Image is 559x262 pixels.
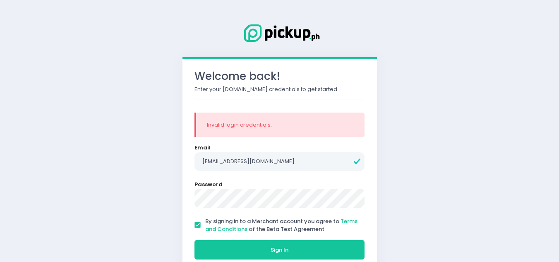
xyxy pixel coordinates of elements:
[194,144,211,152] label: Email
[194,240,365,260] button: Sign In
[194,180,223,189] label: Password
[207,121,354,129] div: Invalid login credentials.
[205,217,357,233] span: By signing in to a Merchant account you agree to of the Beta Test Agreement
[194,85,365,94] p: Enter your [DOMAIN_NAME] credentials to get started.
[194,152,365,171] input: Email
[271,246,288,254] span: Sign In
[194,70,365,83] h3: Welcome back!
[205,217,357,233] a: Terms and Conditions
[238,23,321,43] img: Logo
